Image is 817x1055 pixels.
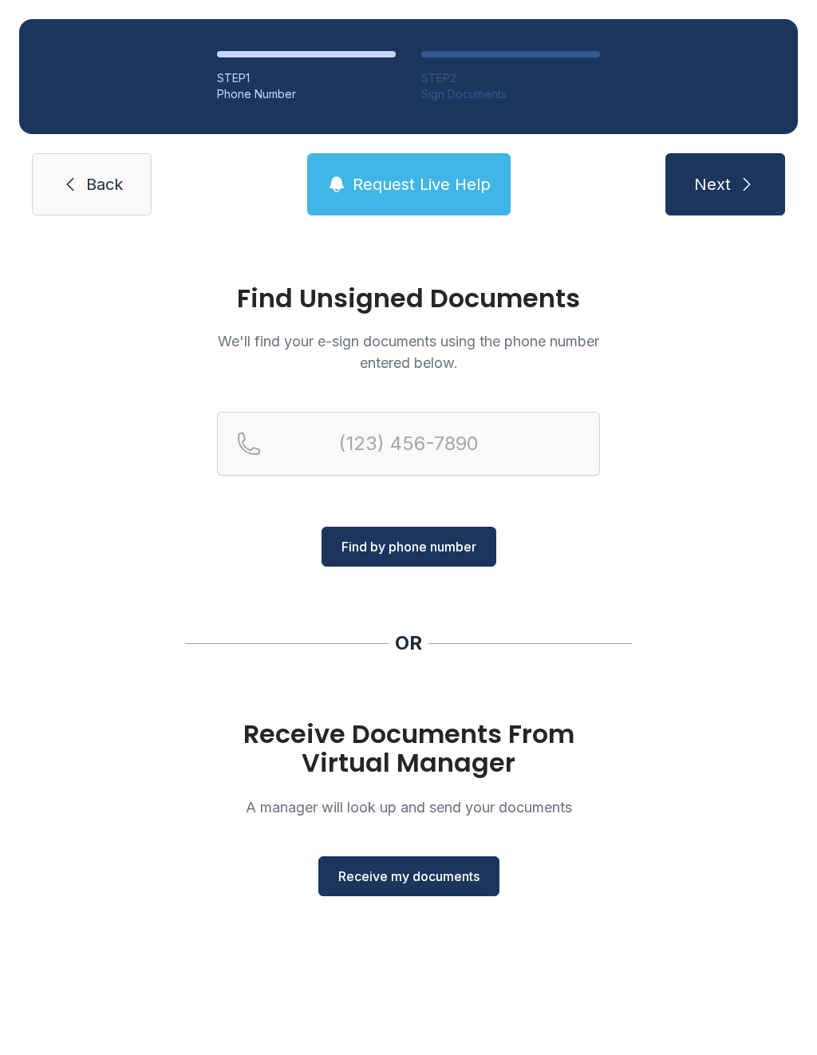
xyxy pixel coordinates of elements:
span: Find by phone number [341,537,476,556]
h1: Receive Documents From Virtual Manager [217,720,600,777]
input: Reservation phone number [217,412,600,476]
span: Request Live Help [353,173,491,196]
p: We'll find your e-sign documents using the phone number entered below. [217,330,600,373]
div: STEP 2 [421,70,600,86]
div: Phone Number [217,86,396,102]
span: Next [694,173,731,196]
div: OR [395,630,422,656]
div: Sign Documents [421,86,600,102]
p: A manager will look up and send your documents [217,796,600,818]
h1: Find Unsigned Documents [217,286,600,311]
span: Receive my documents [338,867,480,886]
span: Back [86,173,123,196]
div: STEP 1 [217,70,396,86]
